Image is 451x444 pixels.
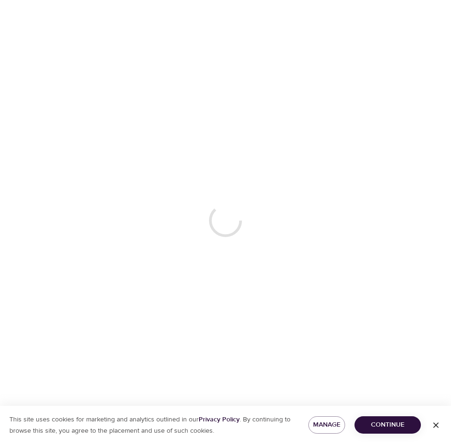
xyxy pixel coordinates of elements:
[316,419,338,431] span: Manage
[308,416,346,434] button: Manage
[362,419,413,431] span: Continue
[199,415,240,424] a: Privacy Policy
[354,416,421,434] button: Continue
